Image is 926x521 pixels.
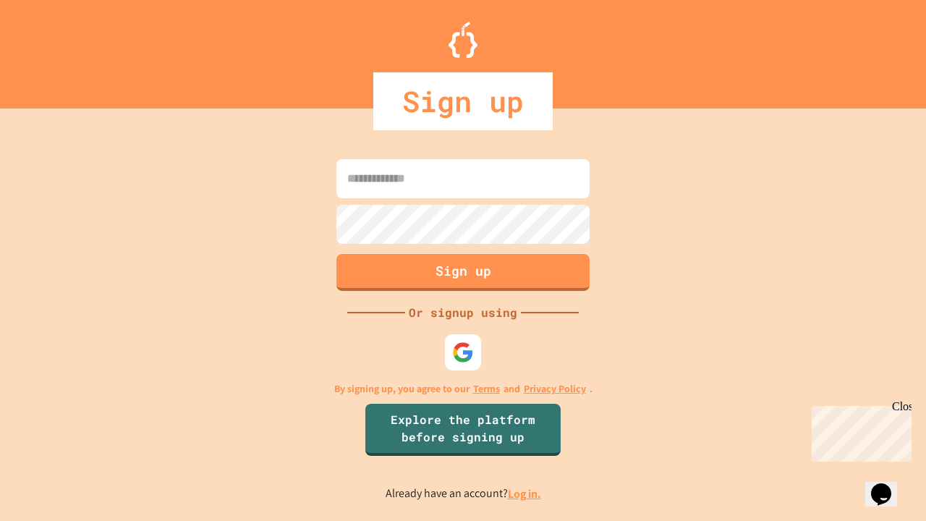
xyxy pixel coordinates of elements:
[473,381,500,397] a: Terms
[449,22,477,58] img: Logo.svg
[452,342,474,363] img: google-icon.svg
[336,254,590,291] button: Sign up
[508,486,541,501] a: Log in.
[386,485,541,503] p: Already have an account?
[373,72,553,130] div: Sign up
[6,6,100,92] div: Chat with us now!Close
[524,381,586,397] a: Privacy Policy
[405,304,521,321] div: Or signup using
[365,404,561,456] a: Explore the platform before signing up
[806,400,912,462] iframe: chat widget
[865,463,912,507] iframe: chat widget
[334,381,592,397] p: By signing up, you agree to our and .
